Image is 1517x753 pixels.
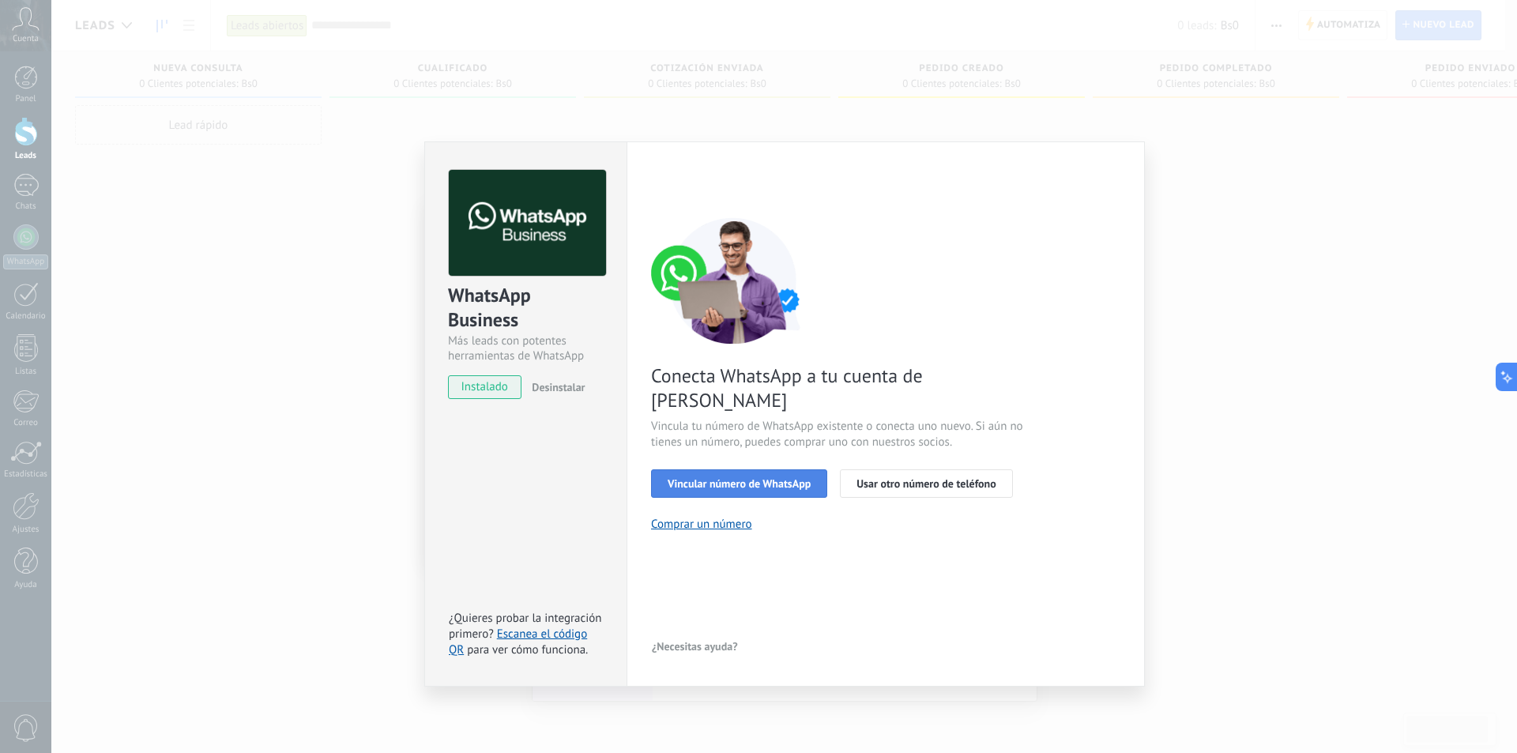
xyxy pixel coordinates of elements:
button: Usar otro número de teléfono [840,469,1012,498]
button: ¿Necesitas ayuda? [651,634,739,658]
div: Más leads con potentes herramientas de WhatsApp [448,333,604,363]
span: ¿Necesitas ayuda? [652,641,738,652]
img: logo_main.png [449,170,606,277]
span: Conecta WhatsApp a tu cuenta de [PERSON_NAME] [651,363,1027,412]
span: Vincular número de WhatsApp [668,478,811,489]
button: Vincular número de WhatsApp [651,469,827,498]
span: para ver cómo funciona. [467,642,588,657]
img: connect number [651,217,817,344]
button: Comprar un número [651,517,752,532]
div: WhatsApp Business [448,283,604,333]
a: Escanea el código QR [449,627,587,657]
button: Desinstalar [525,375,585,399]
span: Desinstalar [532,380,585,394]
span: Usar otro número de teléfono [856,478,996,489]
span: ¿Quieres probar la integración primero? [449,611,602,642]
span: instalado [449,375,521,399]
span: Vincula tu número de WhatsApp existente o conecta uno nuevo. Si aún no tienes un número, puedes c... [651,419,1027,450]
